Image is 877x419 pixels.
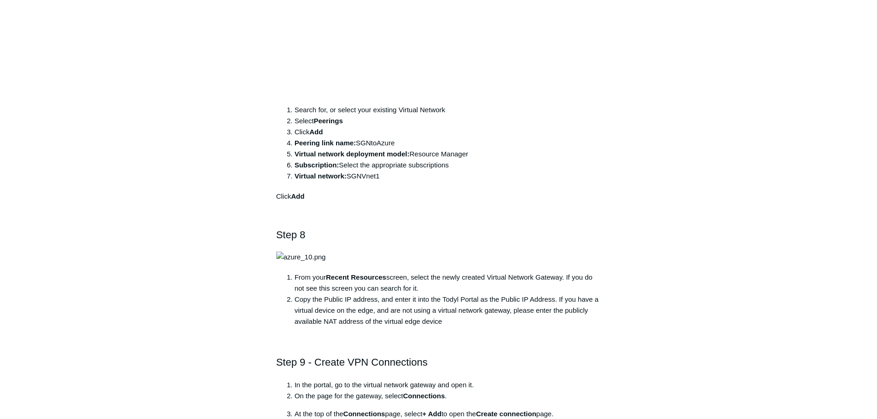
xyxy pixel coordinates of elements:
li: Select the appropriate subscriptions [295,160,601,171]
strong: Recent Resources [326,273,386,281]
strong: Virtual network: [295,172,347,180]
li: Select [295,115,601,126]
li: SGNVnet1 [295,171,601,182]
strong: Virtual network deployment model: [295,150,410,158]
img: azure_10.png [276,252,326,263]
strong: Create connection [476,410,536,418]
strong: Add [309,128,323,136]
li: In the portal, go to the virtual network gateway and open it. [295,379,601,390]
li: Search for, or select your existing Virtual Network [295,104,601,115]
li: SGNtoAzure [295,138,601,149]
strong: + Add [422,410,441,418]
strong: Add [291,192,304,200]
h2: Step 9 - Create VPN Connections [276,354,601,370]
strong: Connections [343,410,385,418]
li: Resource Manager [295,149,601,160]
strong: Subscription: [295,161,339,169]
p: Click [276,191,601,202]
strong: Peering link name: [295,139,356,147]
strong: Peerings [314,117,343,125]
li: On the page for the gateway, select . [295,390,601,402]
strong: Connections [403,392,445,400]
li: From your screen, select the newly created Virtual Network Gateway. If you do not see this screen... [295,272,601,294]
li: Copy the Public IP address, and enter it into the Todyl Portal as the Public IP Address. If you h... [295,294,601,327]
li: Click [295,126,601,138]
h2: Step 8 [276,227,601,243]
